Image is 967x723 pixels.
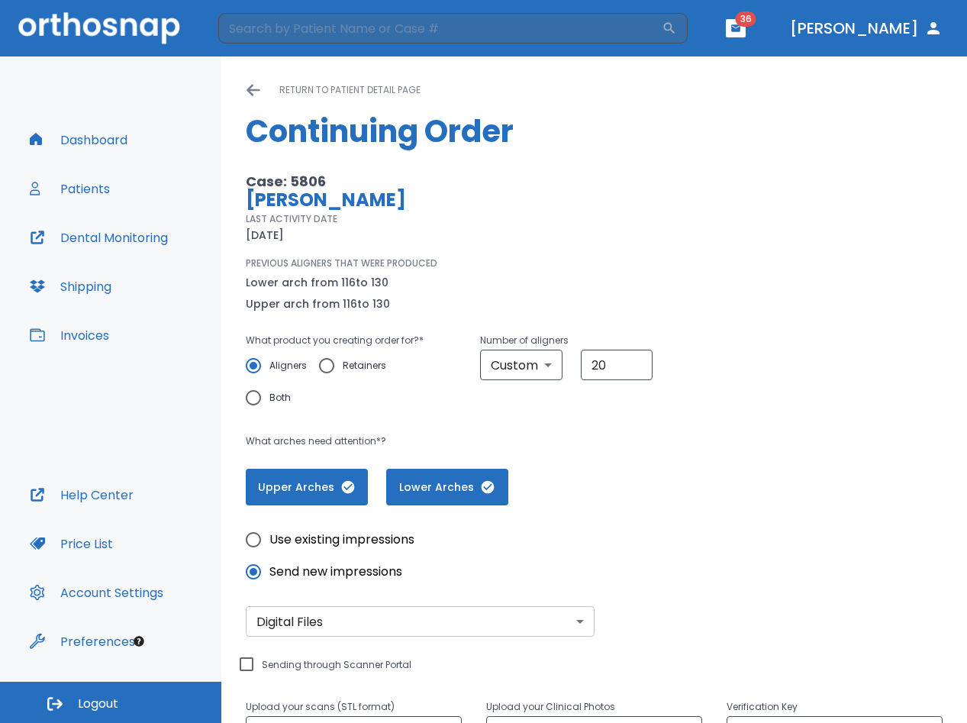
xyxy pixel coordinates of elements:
div: Custom [480,350,562,380]
p: return to patient detail page [279,81,421,99]
span: Both [269,389,291,407]
button: Invoices [21,317,118,353]
p: [DATE] [246,226,284,244]
span: Aligners [269,357,307,375]
p: What product you creating order for? * [246,331,431,350]
p: Lower arch from 116 to 130 [246,273,390,292]
p: LAST ACTIVITY DATE [246,212,337,226]
p: [PERSON_NAME] [246,191,653,209]
span: Lower Arches [401,479,493,495]
button: Account Settings [21,574,172,611]
p: Case: 5806 [246,173,653,191]
div: Tooltip anchor [132,634,146,648]
button: Dashboard [21,121,137,158]
span: Upper Arches [261,479,353,495]
span: Use existing impressions [269,531,414,549]
button: Shipping [21,268,121,305]
p: Upload your Clinical Photos [486,698,702,716]
p: Upper arch from 116 to 130 [246,295,390,313]
span: Logout [78,696,118,712]
button: Price List [21,525,122,562]
button: Dental Monitoring [21,219,177,256]
p: Upload your scans (STL format) [246,698,462,716]
p: What arches need attention*? [246,432,653,450]
div: Without label [246,606,595,637]
button: Upper Arches [246,469,368,505]
button: Lower Arches [386,469,508,505]
p: Number of aligners [480,331,652,350]
span: Retainers [343,357,386,375]
span: 36 [736,11,756,27]
button: Help Center [21,476,143,513]
button: Preferences [21,623,144,660]
input: Search by Patient Name or Case # [218,13,662,44]
button: [PERSON_NAME] [784,15,949,42]
img: Orthosnap [18,12,180,44]
h1: Continuing Order [246,108,943,154]
span: Send new impressions [269,563,402,581]
button: Patients [21,170,119,207]
p: PREVIOUS ALIGNERS THAT WERE PRODUCED [246,257,437,270]
p: Verification Key [727,698,943,716]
